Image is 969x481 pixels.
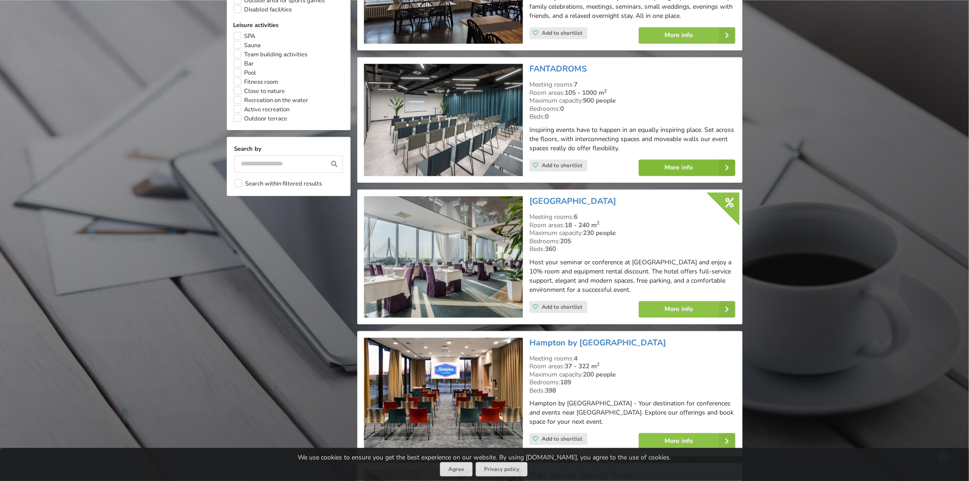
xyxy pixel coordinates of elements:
strong: 189 [560,378,571,387]
a: Privacy policy [476,462,528,476]
img: Conference centre | Riga | FANTADROMS [364,64,523,176]
span: Add to shortlist [542,435,583,443]
strong: 205 [560,237,571,246]
div: Room areas: [529,89,735,97]
div: Room areas: [529,362,735,371]
a: [GEOGRAPHIC_DATA] [529,196,616,207]
strong: 900 people [583,96,616,105]
label: Recreation on the water [234,96,309,105]
label: Fitness room [234,77,278,87]
div: Maximum capacity: [529,371,735,379]
div: Maximum capacity: [529,97,735,105]
div: Maximum capacity: [529,229,735,237]
a: Hampton by [GEOGRAPHIC_DATA] [529,337,666,348]
div: Bedrooms: [529,237,735,246]
label: Close to nature [234,87,285,96]
strong: 230 people [583,229,616,237]
div: Meeting rooms: [529,213,735,221]
label: Search by [234,144,343,153]
strong: 360 [545,245,556,253]
strong: 200 people [583,370,616,379]
sup: 2 [597,361,599,368]
div: Beds: [529,387,735,395]
label: Search within filtered results [234,179,322,188]
img: Hotel | Marupe Municipality | Hampton by Hilton Riga Airport [364,338,523,450]
strong: 0 [545,112,549,121]
label: Team building activities [234,50,308,59]
div: Meeting rooms: [529,355,735,363]
strong: 0 [560,104,564,113]
div: Bedrooms: [529,378,735,387]
a: More info [639,159,735,176]
div: Beds: [529,245,735,253]
div: Room areas: [529,221,735,230]
label: Active recreation [234,105,290,114]
label: Outdoor terrace [234,114,288,123]
strong: 6 [574,213,577,221]
button: Agree [440,462,473,476]
label: SPA [234,32,256,41]
img: Hotel | Riga | Riga Islande Hotel [364,196,523,317]
a: More info [639,433,735,449]
div: Beds: [529,113,735,121]
strong: 7 [574,80,577,89]
strong: 18 - 240 m [565,221,599,230]
a: FANTADROMS [529,63,587,74]
span: Add to shortlist [542,162,583,169]
div: Bedrooms: [529,105,735,113]
strong: 398 [545,386,556,395]
strong: 4 [574,354,577,363]
sup: 2 [604,87,607,94]
div: Meeting rooms: [529,81,735,89]
label: Bar [234,59,254,68]
a: More info [639,27,735,44]
p: Inspiring events have to happen in an equally inspiring place. Set across the floors, with interc... [529,126,735,153]
sup: 2 [597,219,599,226]
label: Disabled facilities [234,5,292,14]
label: Leisure activities [234,21,344,30]
label: Sauna [234,41,261,50]
strong: 105 - 1000 m [565,88,607,97]
label: Pool [234,68,256,77]
span: Add to shortlist [542,303,583,311]
p: Host your seminar or conference at [GEOGRAPHIC_DATA] and enjoy a 10% room and equipment rental di... [529,258,735,295]
span: Add to shortlist [542,29,583,37]
strong: 37 - 322 m [565,362,599,371]
p: Hampton by [GEOGRAPHIC_DATA] - Your destination for conferences and events near [GEOGRAPHIC_DATA]... [529,399,735,426]
a: More info [639,301,735,317]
